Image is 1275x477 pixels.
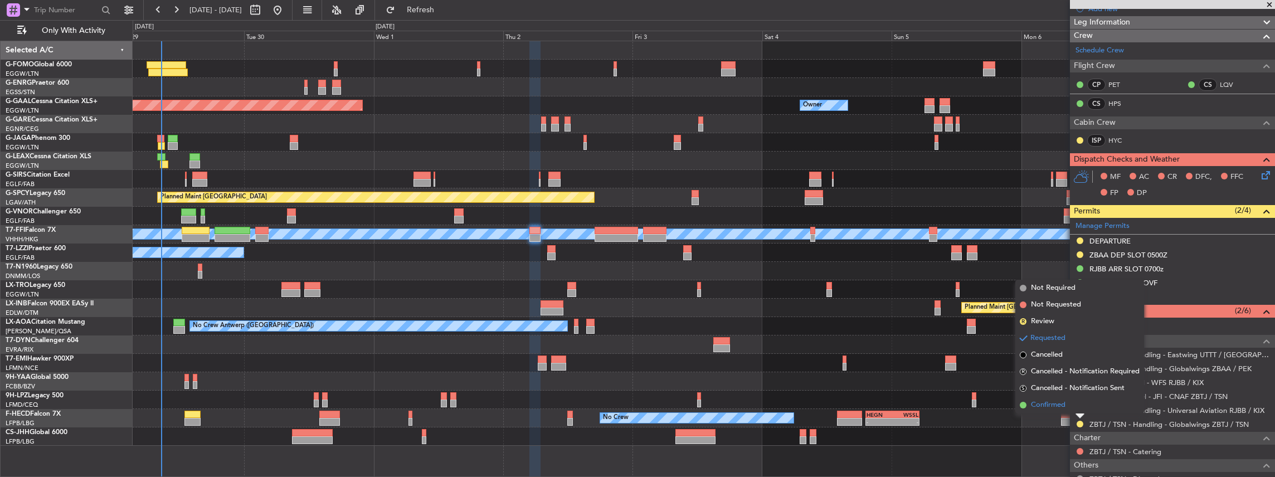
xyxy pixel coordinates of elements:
[6,70,39,78] a: EGGW/LTN
[6,106,39,115] a: EGGW/LTN
[6,337,79,344] a: T7-DYNChallenger 604
[1110,172,1121,183] span: MF
[6,61,72,68] a: G-FOMOGlobal 6000
[6,172,27,178] span: G-SIRS
[6,227,56,233] a: T7-FFIFalcon 7X
[1235,305,1251,317] span: (2/6)
[1089,250,1167,260] div: ZBAA DEP SLOT 0500Z
[189,5,242,15] span: [DATE] - [DATE]
[6,162,39,170] a: EGGW/LTN
[6,208,81,215] a: G-VNORChallenger 650
[6,382,35,391] a: FCBB/BZV
[6,319,31,325] span: LX-AOA
[1089,364,1252,373] a: ZBTJ / TSN - Handling - Globalwings ZBAA / PEK
[1074,30,1093,42] span: Crew
[6,429,67,436] a: CS-JHHGlobal 6000
[6,172,70,178] a: G-SIRSCitation Excel
[1089,447,1161,456] a: ZBTJ / TSN - Catering
[1089,278,1157,288] div: SOUTH KOREA OVF
[6,245,28,252] span: T7-LZZI
[1108,99,1133,109] a: HPS
[381,1,447,19] button: Refresh
[244,31,373,41] div: Tue 30
[6,98,98,105] a: G-GAALCessna Citation XLS+
[1076,221,1130,232] a: Manage Permits
[6,254,35,262] a: EGLF/FAB
[6,290,39,299] a: EGGW/LTN
[6,437,35,446] a: LFPB/LBG
[6,392,28,399] span: 9H-LPZ
[6,80,32,86] span: G-ENRG
[6,198,36,207] a: LGAV/ATH
[6,282,65,289] a: LX-TROLegacy 650
[762,31,892,41] div: Sat 4
[34,2,98,18] input: Trip Number
[6,116,31,123] span: G-GARE
[1089,392,1228,401] a: ZBTJ / TSN - Fuel - JFI - CNAF ZBTJ / TSN
[1031,349,1063,361] span: Cancelled
[1110,188,1118,199] span: FP
[1137,188,1147,199] span: DP
[1088,293,1269,302] div: Add new
[1021,31,1151,41] div: Mon 6
[1235,205,1251,216] span: (2/4)
[374,31,503,41] div: Wed 1
[6,309,38,317] a: EDLW/DTM
[6,190,30,197] span: G-SPCY
[1076,45,1124,56] a: Schedule Crew
[892,411,918,418] div: WSSL
[6,153,91,160] a: G-LEAXCessna Citation XLS
[6,264,72,270] a: T7-N1960Legacy 650
[6,272,40,280] a: DNMM/LOS
[6,419,35,427] a: LFPB/LBG
[6,88,35,96] a: EGSS/STN
[603,410,629,426] div: No Crew
[6,429,30,436] span: CS-JHH
[1031,316,1054,327] span: Review
[1074,153,1180,166] span: Dispatch Checks and Weather
[6,374,31,381] span: 9H-YAA
[632,31,762,41] div: Fri 3
[1087,79,1106,91] div: CP
[892,31,1021,41] div: Sun 5
[6,125,39,133] a: EGNR/CEG
[1089,420,1249,429] a: ZBTJ / TSN - Handling - Globalwings ZBTJ / TSN
[6,411,30,417] span: F-HECD
[867,418,892,425] div: -
[965,299,1140,316] div: Planned Maint [GEOGRAPHIC_DATA] ([GEOGRAPHIC_DATA])
[1074,459,1098,472] span: Others
[1074,432,1101,445] span: Charter
[1031,299,1081,310] span: Not Requested
[6,374,69,381] a: 9H-YAAGlobal 5000
[1020,368,1026,375] span: R
[1167,172,1177,183] span: CR
[1020,385,1026,392] span: S
[803,97,822,114] div: Owner
[1088,4,1269,13] div: Add new
[1087,134,1106,147] div: ISP
[6,300,27,307] span: LX-INB
[1074,116,1116,129] span: Cabin Crew
[1089,350,1269,359] a: RJBB / KIX - Handling - Eastwing UTTT / [GEOGRAPHIC_DATA]
[6,327,71,335] a: [PERSON_NAME]/QSA
[6,300,94,307] a: LX-INBFalcon 900EX EASy II
[6,356,27,362] span: T7-EMI
[892,418,918,425] div: -
[6,135,31,142] span: G-JAGA
[6,80,69,86] a: G-ENRGPraetor 600
[376,22,395,32] div: [DATE]
[1074,16,1130,29] span: Leg Information
[397,6,444,14] span: Refresh
[135,22,154,32] div: [DATE]
[29,27,118,35] span: Only With Activity
[6,282,30,289] span: LX-TRO
[6,345,33,354] a: EVRA/RIX
[1089,236,1131,246] div: DEPARTURE
[1031,400,1065,411] span: Confirmed
[6,180,35,188] a: EGLF/FAB
[1089,264,1164,274] div: RJBB ARR SLOT 0700z
[1108,135,1133,145] a: HYC
[6,143,39,152] a: EGGW/LTN
[6,401,38,409] a: LFMD/CEQ
[1074,60,1115,72] span: Flight Crew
